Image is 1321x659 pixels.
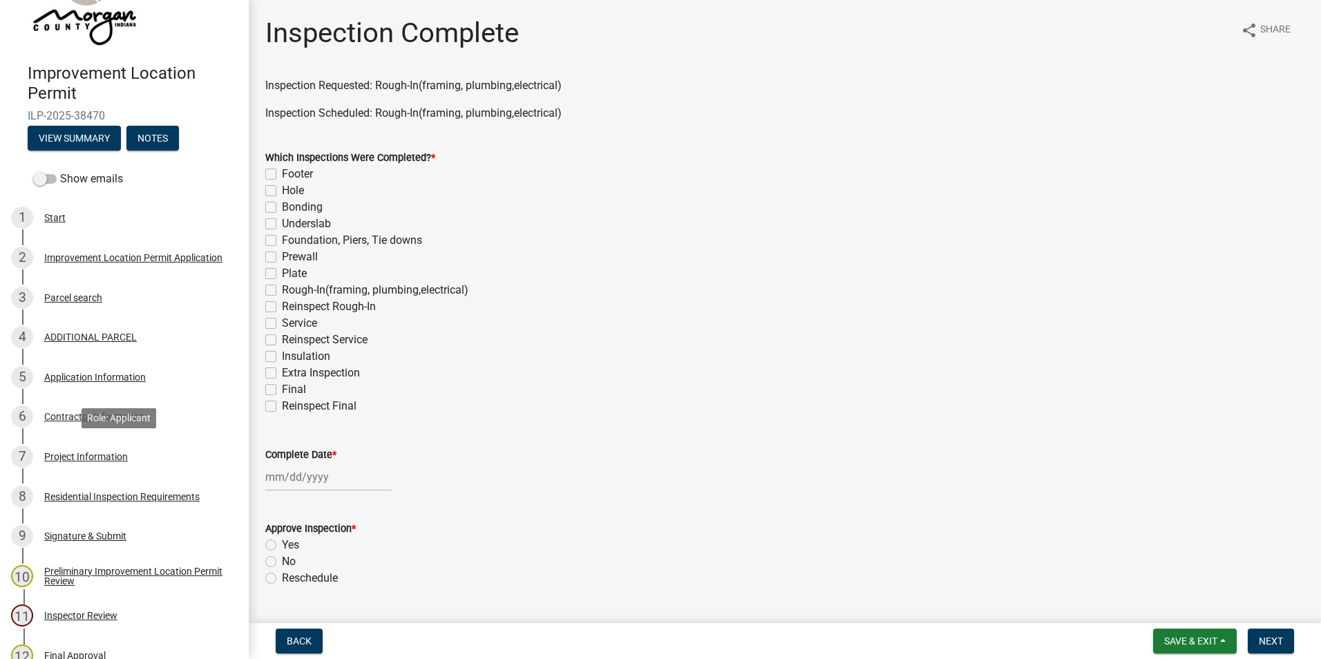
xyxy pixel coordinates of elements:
[44,611,117,620] div: Inspector Review
[265,450,336,460] label: Complete Date
[265,105,1304,122] p: Inspection Scheduled: Rough-In(framing, plumbing,electrical)
[44,253,222,262] div: Improvement Location Permit Application
[11,525,33,547] div: 9
[282,265,307,282] label: Plate
[282,249,318,265] label: Prewall
[287,636,312,647] span: Back
[11,446,33,468] div: 7
[1260,22,1291,39] span: Share
[11,326,33,348] div: 4
[265,77,1304,94] p: Inspection Requested: Rough-In(framing, plumbing,electrical)
[44,566,227,586] div: Preliminary Improvement Location Permit Review
[282,298,376,315] label: Reinspect Rough-In
[11,247,33,269] div: 2
[126,126,179,151] button: Notes
[44,492,200,502] div: Residential Inspection Requirements
[282,216,331,232] label: Underslab
[282,166,313,182] label: Footer
[44,372,146,382] div: Application Information
[265,17,519,50] h1: Inspection Complete
[282,365,360,381] label: Extra Inspection
[282,398,357,414] label: Reinspect Final
[11,366,33,388] div: 5
[28,64,238,104] h4: Improvement Location Permit
[282,232,422,249] label: Foundation, Piers, Tie downs
[282,282,468,298] label: Rough-In(framing, plumbing,electrical)
[44,452,128,461] div: Project Information
[82,408,156,428] div: Role: Applicant
[28,126,121,151] button: View Summary
[276,629,323,653] button: Back
[282,537,299,553] label: Yes
[44,332,137,342] div: ADDITIONAL PARCEL
[126,133,179,144] wm-modal-confirm: Notes
[1248,629,1294,653] button: Next
[282,315,317,332] label: Service
[282,381,306,398] label: Final
[11,287,33,309] div: 3
[1241,22,1257,39] i: share
[1259,636,1283,647] span: Next
[28,109,221,122] span: ILP-2025-38470
[282,182,304,199] label: Hole
[44,293,102,303] div: Parcel search
[282,570,338,586] label: Reschedule
[282,199,323,216] label: Bonding
[11,486,33,508] div: 8
[11,565,33,587] div: 10
[44,213,66,222] div: Start
[282,348,330,365] label: Insulation
[44,531,126,541] div: Signature & Submit
[1153,629,1237,653] button: Save & Exit
[1164,636,1217,647] span: Save & Exit
[28,133,121,144] wm-modal-confirm: Summary
[1230,17,1302,44] button: shareShare
[11,207,33,229] div: 1
[11,604,33,627] div: 11
[265,524,356,534] label: Approve Inspection
[282,553,296,570] label: No
[44,412,144,421] div: Contractor Information
[282,332,368,348] label: Reinspect Service
[11,405,33,428] div: 6
[265,153,435,163] label: Which Inspections Were Completed?
[265,463,392,491] input: mm/dd/yyyy
[33,171,123,187] label: Show emails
